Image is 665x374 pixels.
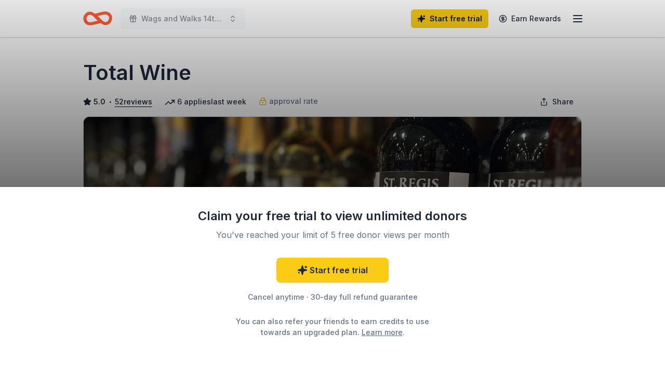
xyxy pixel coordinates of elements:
div: Cancel anytime · 30-day full refund guarantee [197,291,468,303]
div: You've reached your limit of 5 free donor views per month [210,229,455,241]
div: You can also refer your friends to earn credits to use towards an upgraded plan. . [227,316,438,338]
a: Start free trial [276,258,389,283]
a: Learn more [362,327,403,338]
div: Claim your free trial to view unlimited donors [197,208,468,224]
